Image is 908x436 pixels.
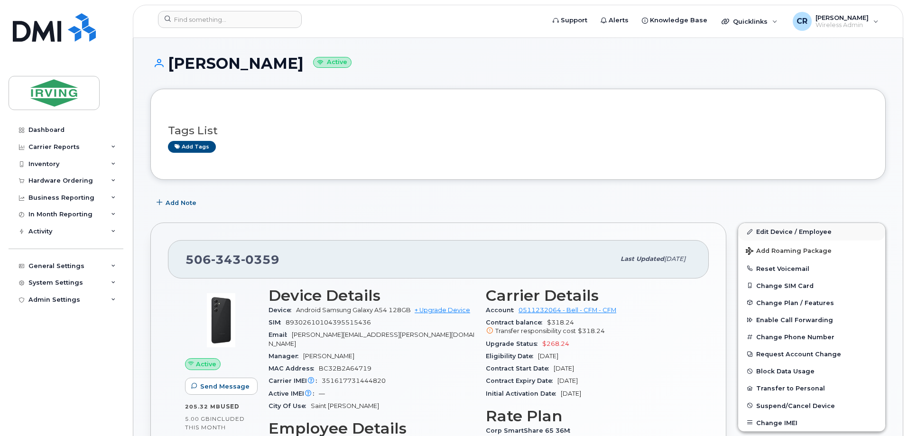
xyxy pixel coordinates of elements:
[538,353,558,360] span: [DATE]
[269,365,319,372] span: MAC Address
[269,353,303,360] span: Manager
[150,55,886,72] h1: [PERSON_NAME]
[738,241,885,260] button: Add Roaming Package
[738,294,885,311] button: Change Plan / Features
[542,340,569,347] span: $268.24
[185,416,210,422] span: 5.00 GB
[756,316,833,324] span: Enable Call Forwarding
[738,380,885,397] button: Transfer to Personal
[150,194,204,211] button: Add Note
[486,427,575,434] span: Corp SmartShare 65 36M
[486,319,692,336] span: $318.24
[311,402,379,409] span: Saint [PERSON_NAME]
[738,223,885,240] a: Edit Device / Employee
[486,319,547,326] span: Contract balance
[221,403,240,410] span: used
[486,353,538,360] span: Eligibility Date
[185,403,221,410] span: 205.32 MB
[193,292,250,349] img: image20231002-3703462-17nx3v8.jpeg
[486,287,692,304] h3: Carrier Details
[415,306,470,314] a: + Upgrade Device
[738,260,885,277] button: Reset Voicemail
[486,377,557,384] span: Contract Expiry Date
[196,360,216,369] span: Active
[519,306,616,314] a: 0511232064 - Bell - CFM - CFM
[286,319,371,326] span: 89302610104395515436
[269,390,319,397] span: Active IMEI
[664,255,686,262] span: [DATE]
[486,306,519,314] span: Account
[561,390,581,397] span: [DATE]
[269,377,322,384] span: Carrier IMEI
[269,306,296,314] span: Device
[269,319,286,326] span: SIM
[185,415,245,431] span: included this month
[738,397,885,414] button: Suspend/Cancel Device
[486,408,692,425] h3: Rate Plan
[738,414,885,431] button: Change IMEI
[269,287,474,304] h3: Device Details
[756,299,834,306] span: Change Plan / Features
[166,198,196,207] span: Add Note
[486,365,554,372] span: Contract Start Date
[554,365,574,372] span: [DATE]
[185,252,279,267] span: 506
[746,247,832,256] span: Add Roaming Package
[738,328,885,345] button: Change Phone Number
[738,362,885,380] button: Block Data Usage
[211,252,241,267] span: 343
[578,327,605,334] span: $318.24
[738,345,885,362] button: Request Account Change
[200,382,250,391] span: Send Message
[168,141,216,153] a: Add tags
[486,390,561,397] span: Initial Activation Date
[313,57,352,68] small: Active
[168,125,868,137] h3: Tags List
[738,311,885,328] button: Enable Call Forwarding
[557,377,578,384] span: [DATE]
[185,378,258,395] button: Send Message
[269,402,311,409] span: City Of Use
[756,402,835,409] span: Suspend/Cancel Device
[322,377,386,384] span: 351617731444820
[621,255,664,262] span: Last updated
[296,306,411,314] span: Android Samsung Galaxy A54 128GB
[241,252,279,267] span: 0359
[495,327,576,334] span: Transfer responsibility cost
[303,353,354,360] span: [PERSON_NAME]
[486,340,542,347] span: Upgrade Status
[319,390,325,397] span: —
[269,331,474,347] span: [PERSON_NAME][EMAIL_ADDRESS][PERSON_NAME][DOMAIN_NAME]
[738,277,885,294] button: Change SIM Card
[269,331,292,338] span: Email
[319,365,371,372] span: BC32B2A64719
